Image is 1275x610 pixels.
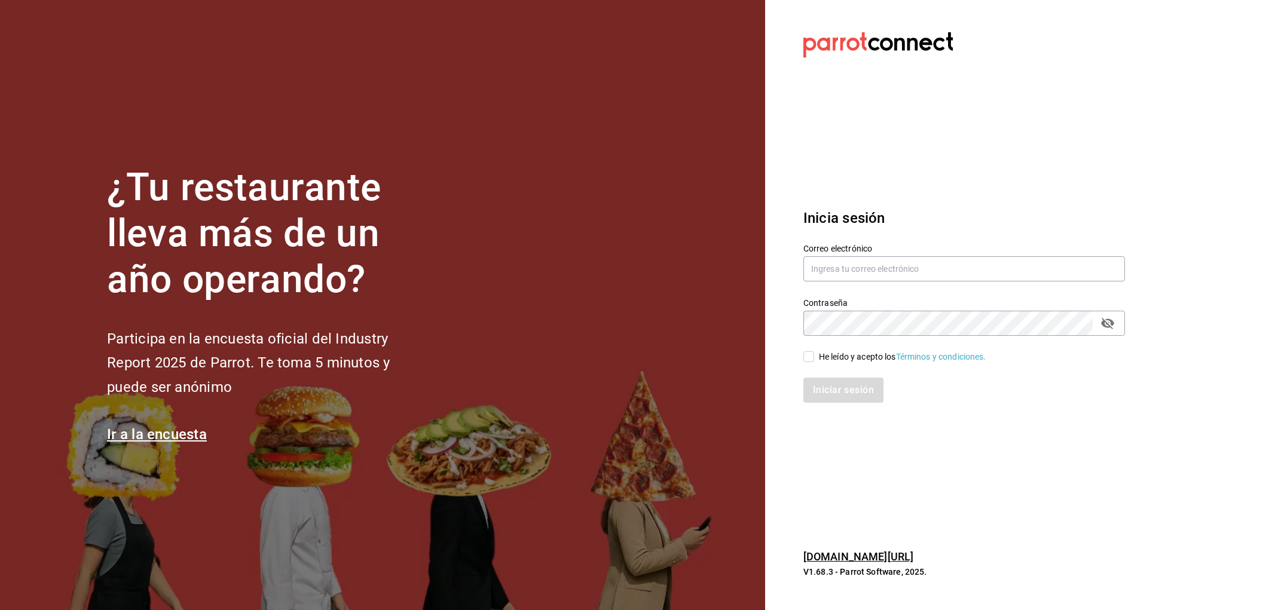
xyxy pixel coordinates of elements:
[107,426,207,443] a: Ir a la encuesta
[1097,313,1118,333] button: passwordField
[803,207,1125,229] h3: Inicia sesión
[803,299,1125,307] label: Contraseña
[803,566,1125,578] p: V1.68.3 - Parrot Software, 2025.
[896,352,986,361] a: Términos y condiciones.
[107,165,430,302] h1: ¿Tu restaurante lleva más de un año operando?
[803,256,1125,281] input: Ingresa tu correo electrónico
[819,351,986,363] div: He leído y acepto los
[803,550,913,563] a: [DOMAIN_NAME][URL]
[107,327,430,400] h2: Participa en la encuesta oficial del Industry Report 2025 de Parrot. Te toma 5 minutos y puede se...
[803,244,1125,253] label: Correo electrónico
